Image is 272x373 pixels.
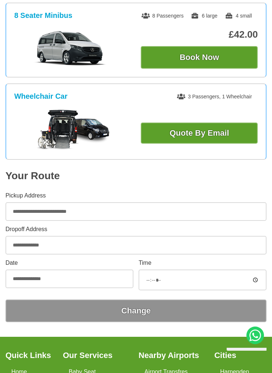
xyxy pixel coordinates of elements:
span: 4 small [225,13,252,19]
span: 8 Passengers [141,13,184,19]
span: 6 large [191,13,218,19]
h3: Our Services [63,351,133,359]
img: 8 Seater Minibus [18,30,128,67]
a: Quote By Email [141,123,258,144]
img: Wheelchair Car [36,110,109,150]
p: £42.00 [141,29,258,40]
h3: Nearby Airports [139,351,209,359]
h3: Quick Links [5,351,58,359]
h3: 8 Seater Minibus [14,11,72,20]
label: Pickup Address [5,193,267,199]
h3: Wheelchair Car [14,92,68,101]
iframe: chat widget [224,348,267,368]
label: Dropoff Address [5,226,267,232]
h2: Your Route [5,170,267,182]
button: Change [5,299,267,322]
label: Date [5,260,133,266]
button: Book Now [141,46,258,69]
span: 3 Passengers, 1 Wheelchair [177,94,252,99]
h3: Cities [214,351,267,359]
label: Time [139,260,267,266]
